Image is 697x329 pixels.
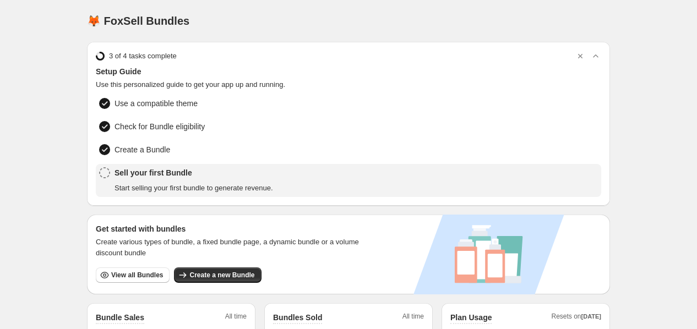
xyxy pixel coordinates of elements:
span: All time [225,312,247,324]
h2: Bundle Sales [96,312,144,323]
span: Sell your first Bundle [115,167,273,178]
span: 3 of 4 tasks complete [109,51,177,62]
span: All time [402,312,424,324]
button: View all Bundles [96,267,170,283]
span: Use this personalized guide to get your app up and running. [96,79,601,90]
span: Create various types of bundle, a fixed bundle page, a dynamic bundle or a volume discount bundle [96,237,369,259]
span: Check for Bundle eligibility [115,121,205,132]
span: Start selling your first bundle to generate revenue. [115,183,273,194]
span: Create a new Bundle [189,271,254,279]
h2: Plan Usage [450,312,492,323]
h1: 🦊 FoxSell Bundles [87,14,189,28]
span: Use a compatible theme [115,98,198,109]
button: Create a new Bundle [174,267,261,283]
h2: Bundles Sold [273,312,322,323]
span: Create a Bundle [115,144,170,155]
h3: Get started with bundles [96,223,369,234]
span: [DATE] [581,313,601,320]
span: Resets on [552,312,602,324]
span: Setup Guide [96,66,601,77]
span: View all Bundles [111,271,163,279]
